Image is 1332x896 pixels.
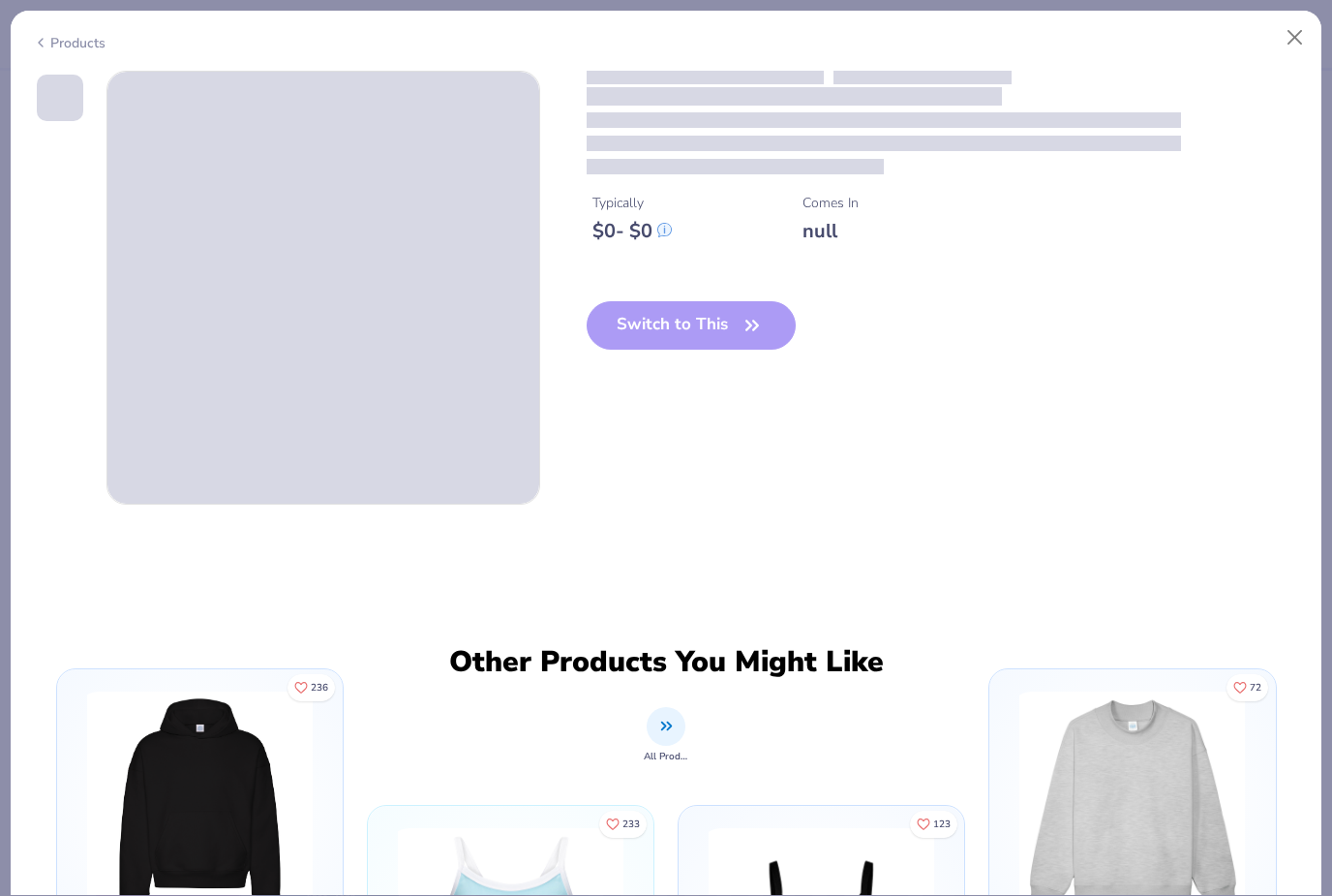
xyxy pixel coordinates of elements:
button: filter button [644,707,688,764]
div: filter for All Products [644,707,688,764]
div: Comes In [802,193,859,213]
span: 72 [1250,683,1261,693]
button: Like [599,811,647,838]
span: All Products [644,750,688,764]
img: All Products Image [655,715,678,737]
div: Products [33,33,106,53]
span: 233 [622,819,640,829]
div: null [802,219,859,243]
button: Like [910,811,957,838]
span: 236 [311,683,328,693]
div: Typically [592,193,672,213]
div: Other Products You Might Like [437,645,895,680]
button: Like [288,674,335,701]
div: $ 0 - $ 0 [592,219,672,243]
button: Like [1226,674,1268,701]
button: Close [1277,19,1314,56]
span: 123 [933,819,951,829]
